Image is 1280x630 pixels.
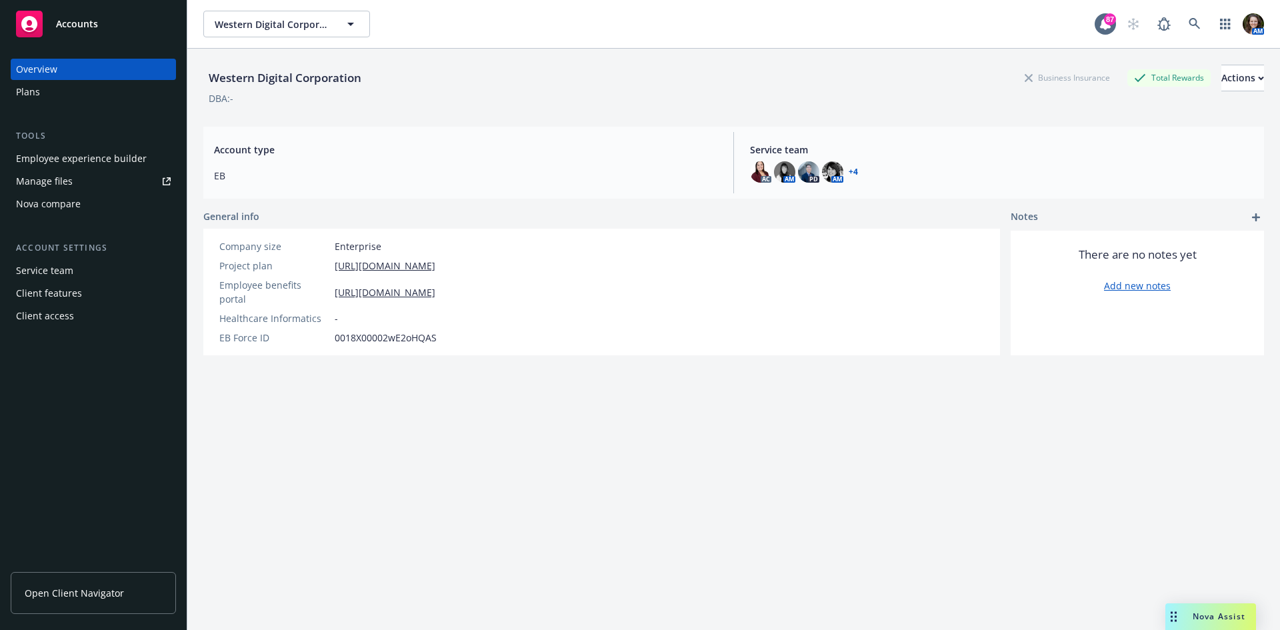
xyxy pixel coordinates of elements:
[1165,603,1256,630] button: Nova Assist
[849,168,858,176] a: +4
[16,305,74,327] div: Client access
[11,283,176,304] a: Client features
[1243,13,1264,35] img: photo
[203,209,259,223] span: General info
[822,161,843,183] img: photo
[1221,65,1264,91] button: Actions
[11,5,176,43] a: Accounts
[1127,69,1211,86] div: Total Rewards
[11,129,176,143] div: Tools
[56,19,98,29] span: Accounts
[16,283,82,304] div: Client features
[214,169,717,183] span: EB
[16,81,40,103] div: Plans
[11,193,176,215] a: Nova compare
[1181,11,1208,37] a: Search
[11,148,176,169] a: Employee experience builder
[335,259,435,273] a: [URL][DOMAIN_NAME]
[1104,279,1171,293] a: Add new notes
[335,331,437,345] span: 0018X00002wE2oHQAS
[25,586,124,600] span: Open Client Navigator
[11,59,176,80] a: Overview
[11,171,176,192] a: Manage files
[16,193,81,215] div: Nova compare
[11,81,176,103] a: Plans
[1212,11,1239,37] a: Switch app
[219,259,329,273] div: Project plan
[215,17,330,31] span: Western Digital Corporation
[1248,209,1264,225] a: add
[16,59,57,80] div: Overview
[335,311,338,325] span: -
[214,143,717,157] span: Account type
[219,331,329,345] div: EB Force ID
[1079,247,1197,263] span: There are no notes yet
[11,241,176,255] div: Account settings
[11,305,176,327] a: Client access
[335,285,435,299] a: [URL][DOMAIN_NAME]
[1011,209,1038,225] span: Notes
[1193,611,1245,622] span: Nova Assist
[219,311,329,325] div: Healthcare Informatics
[203,69,367,87] div: Western Digital Corporation
[335,239,381,253] span: Enterprise
[1151,11,1177,37] a: Report a Bug
[774,161,795,183] img: photo
[219,278,329,306] div: Employee benefits portal
[1104,13,1116,25] div: 87
[203,11,370,37] button: Western Digital Corporation
[750,143,1253,157] span: Service team
[750,161,771,183] img: photo
[798,161,819,183] img: photo
[16,260,73,281] div: Service team
[219,239,329,253] div: Company size
[1120,11,1147,37] a: Start snowing
[16,148,147,169] div: Employee experience builder
[11,260,176,281] a: Service team
[1165,603,1182,630] div: Drag to move
[1018,69,1117,86] div: Business Insurance
[209,91,233,105] div: DBA: -
[16,171,73,192] div: Manage files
